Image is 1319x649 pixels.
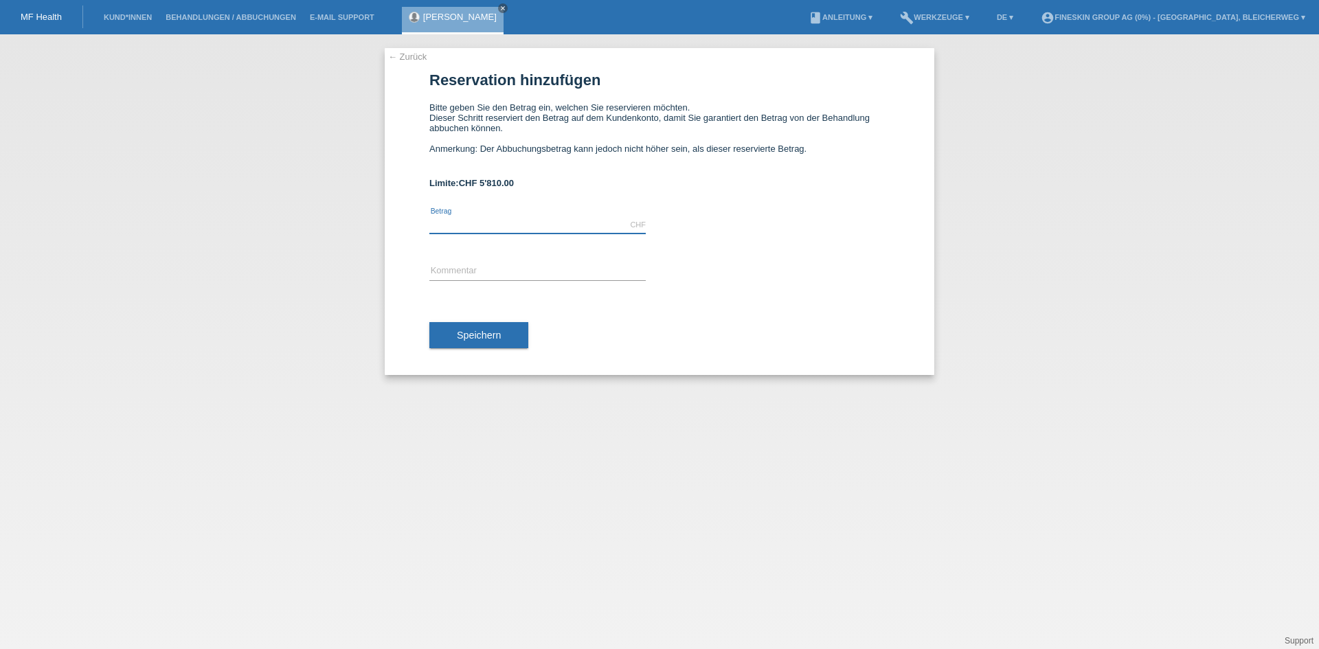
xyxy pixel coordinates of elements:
[809,11,822,25] i: book
[802,13,879,21] a: bookAnleitung ▾
[459,178,514,188] span: CHF 5'810.00
[893,13,976,21] a: buildWerkzeuge ▾
[1285,636,1314,646] a: Support
[990,13,1020,21] a: DE ▾
[1034,13,1312,21] a: account_circleFineSkin Group AG (0%) - [GEOGRAPHIC_DATA], Bleicherweg ▾
[457,330,501,341] span: Speichern
[429,102,890,164] div: Bitte geben Sie den Betrag ein, welchen Sie reservieren möchten. Dieser Schritt reserviert den Be...
[429,322,528,348] button: Speichern
[159,13,303,21] a: Behandlungen / Abbuchungen
[423,12,497,22] a: [PERSON_NAME]
[498,3,508,13] a: close
[499,5,506,12] i: close
[21,12,62,22] a: MF Health
[429,178,514,188] b: Limite:
[97,13,159,21] a: Kund*innen
[900,11,914,25] i: build
[1041,11,1055,25] i: account_circle
[303,13,381,21] a: E-Mail Support
[630,220,646,229] div: CHF
[429,71,890,89] h1: Reservation hinzufügen
[388,52,427,62] a: ← Zurück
